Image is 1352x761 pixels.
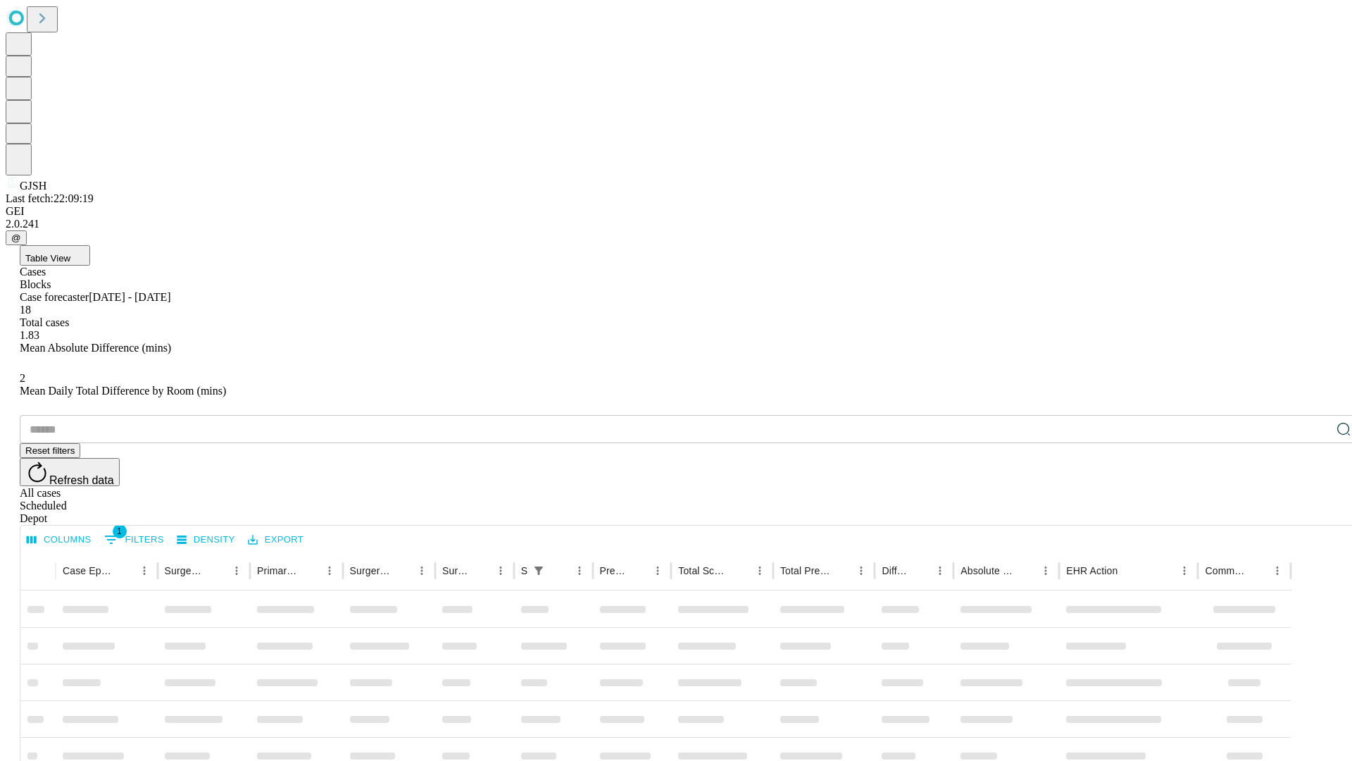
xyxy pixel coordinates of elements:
span: 18 [20,304,31,316]
div: Predicted In Room Duration [600,565,627,576]
button: Sort [300,561,320,581]
div: Surgery Name [350,565,391,576]
button: Menu [851,561,871,581]
button: Menu [570,561,589,581]
button: Sort [628,561,648,581]
button: Menu [750,561,770,581]
button: Menu [648,561,668,581]
button: Menu [930,561,950,581]
span: 2 [20,372,25,384]
button: Sort [1248,561,1267,581]
button: Table View [20,245,90,266]
span: Total cases [20,316,69,328]
button: Density [173,529,239,551]
div: 2.0.241 [6,218,1346,230]
button: Menu [134,561,154,581]
span: Case forecaster [20,291,89,303]
div: Total Scheduled Duration [678,565,729,576]
span: Mean Daily Total Difference by Room (mins) [20,385,226,397]
button: Sort [471,561,491,581]
span: 1 [113,524,127,538]
button: Show filters [529,561,549,581]
div: Comments [1205,565,1246,576]
button: Menu [412,561,432,581]
button: Reset filters [20,443,80,458]
button: Export [244,529,307,551]
span: Table View [25,253,70,264]
span: 1.83 [20,329,39,341]
div: Absolute Difference [960,565,1015,576]
div: Difference [882,565,909,576]
span: Mean Absolute Difference (mins) [20,342,171,354]
span: [DATE] - [DATE] [89,291,170,303]
button: Menu [1267,561,1287,581]
span: GJSH [20,180,46,192]
div: 1 active filter [529,561,549,581]
button: Menu [1036,561,1056,581]
button: Menu [320,561,339,581]
span: Refresh data [49,474,114,486]
button: Refresh data [20,458,120,486]
button: Sort [115,561,134,581]
button: Sort [730,561,750,581]
button: Menu [227,561,246,581]
div: Total Predicted Duration [780,565,831,576]
button: Sort [207,561,227,581]
button: Sort [910,561,930,581]
div: Scheduled In Room Duration [521,565,527,576]
span: Last fetch: 22:09:19 [6,192,94,204]
div: Primary Service [257,565,298,576]
button: Show filters [101,528,168,551]
button: @ [6,230,27,245]
span: Reset filters [25,445,75,456]
button: Sort [392,561,412,581]
button: Sort [550,561,570,581]
div: EHR Action [1066,565,1118,576]
div: Case Epic Id [63,565,113,576]
div: Surgeon Name [165,565,206,576]
button: Sort [832,561,851,581]
span: @ [11,233,21,243]
button: Select columns [23,529,95,551]
button: Sort [1119,561,1139,581]
div: Surgery Date [442,565,470,576]
button: Sort [1016,561,1036,581]
button: Menu [491,561,511,581]
button: Menu [1175,561,1194,581]
div: GEI [6,205,1346,218]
